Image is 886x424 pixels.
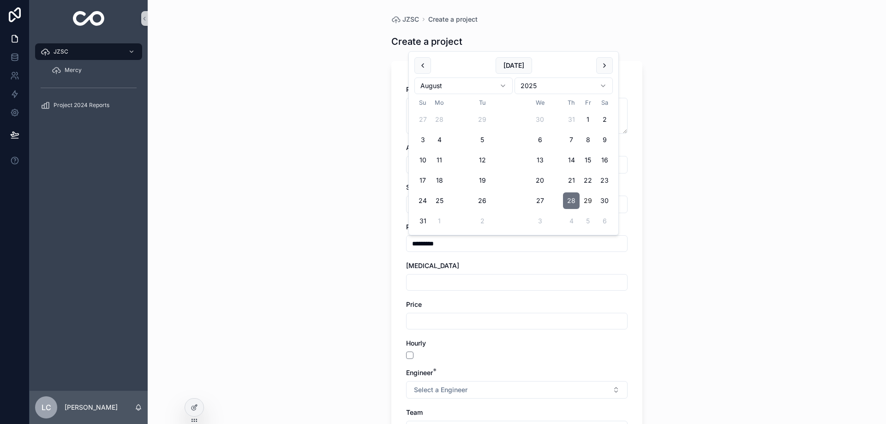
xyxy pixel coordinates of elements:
[406,183,433,191] span: Services
[563,98,580,107] th: Thursday
[580,172,596,189] button: Friday, August 22nd, 2025
[54,102,109,109] span: Project 2024 Reports
[65,403,118,412] p: [PERSON_NAME]
[563,192,580,209] button: Thursday, August 28th, 2025, selected
[414,385,467,394] span: Select a Engineer
[532,172,548,189] button: Wednesday, August 20th, 2025
[414,152,431,168] button: Sunday, August 10th, 2025
[532,213,548,229] button: Wednesday, September 3rd, 2025
[474,131,491,148] button: Tuesday, August 5th, 2025
[474,172,491,189] button: Tuesday, August 19th, 2025
[406,143,434,151] span: Architect
[46,62,142,78] a: Mercy
[414,98,613,229] table: August 2025
[563,172,580,189] button: Thursday, August 21st, 2025
[580,98,596,107] th: Friday
[580,131,596,148] button: Friday, August 8th, 2025
[532,111,548,128] button: Wednesday, July 30th, 2025
[532,131,548,148] button: Wednesday, August 6th, 2025
[563,131,580,148] button: Thursday, August 7th, 2025
[406,262,459,269] span: [MEDICAL_DATA]
[414,192,431,209] button: Sunday, August 24th, 2025
[563,152,580,168] button: Thursday, August 14th, 2025
[474,213,491,229] button: Tuesday, September 2nd, 2025
[532,192,548,209] button: Wednesday, August 27th, 2025
[596,98,613,107] th: Saturday
[580,192,596,209] button: Today, Friday, August 29th, 2025
[406,196,628,213] button: Select Button
[563,111,580,128] button: Thursday, July 31st, 2025
[35,97,142,113] a: Project 2024 Reports
[596,172,613,189] button: Saturday, August 23rd, 2025
[431,98,448,107] th: Monday
[431,152,448,168] button: Monday, August 11th, 2025
[65,66,82,74] span: Mercy
[474,152,491,168] button: Tuesday, August 12th, 2025
[596,131,613,148] button: Saturday, August 9th, 2025
[73,11,105,26] img: App logo
[406,300,422,308] span: Price
[431,172,448,189] button: Monday, August 18th, 2025
[532,152,548,168] button: Wednesday, August 13th, 2025
[474,192,491,209] button: Tuesday, August 26th, 2025
[414,213,431,229] button: Sunday, August 31st, 2025
[406,369,433,376] span: Engineer
[35,43,142,60] a: JZSC
[414,98,431,107] th: Sunday
[414,111,431,128] button: Sunday, July 27th, 2025
[30,37,148,125] div: scrollable content
[517,98,563,107] th: Wednesday
[580,111,596,128] button: Friday, August 1st, 2025
[596,152,613,168] button: Saturday, August 16th, 2025
[431,213,448,229] button: Monday, September 1st, 2025
[496,57,532,74] button: [DATE]
[54,48,68,55] span: JZSC
[406,85,448,93] span: Project Name
[406,381,628,399] button: Select Button
[406,339,426,347] span: Hourly
[431,111,448,128] button: Monday, July 28th, 2025
[402,15,419,24] span: JZSC
[580,152,596,168] button: Friday, August 15th, 2025
[428,15,478,24] a: Create a project
[596,192,613,209] button: Saturday, August 30th, 2025
[414,131,431,148] button: Sunday, August 3rd, 2025
[580,213,596,229] button: Friday, September 5th, 2025
[391,35,462,48] h1: Create a project
[406,408,423,416] span: Team
[406,223,449,231] span: Proposal Date
[474,111,491,128] button: Tuesday, July 29th, 2025
[431,192,448,209] button: Monday, August 25th, 2025
[596,111,613,128] button: Saturday, August 2nd, 2025
[431,131,448,148] button: Monday, August 4th, 2025
[448,98,517,107] th: Tuesday
[391,15,419,24] a: JZSC
[406,156,628,173] button: Select Button
[596,213,613,229] button: Saturday, September 6th, 2025
[42,402,51,413] span: LC
[563,213,580,229] button: Thursday, September 4th, 2025
[414,172,431,189] button: Sunday, August 17th, 2025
